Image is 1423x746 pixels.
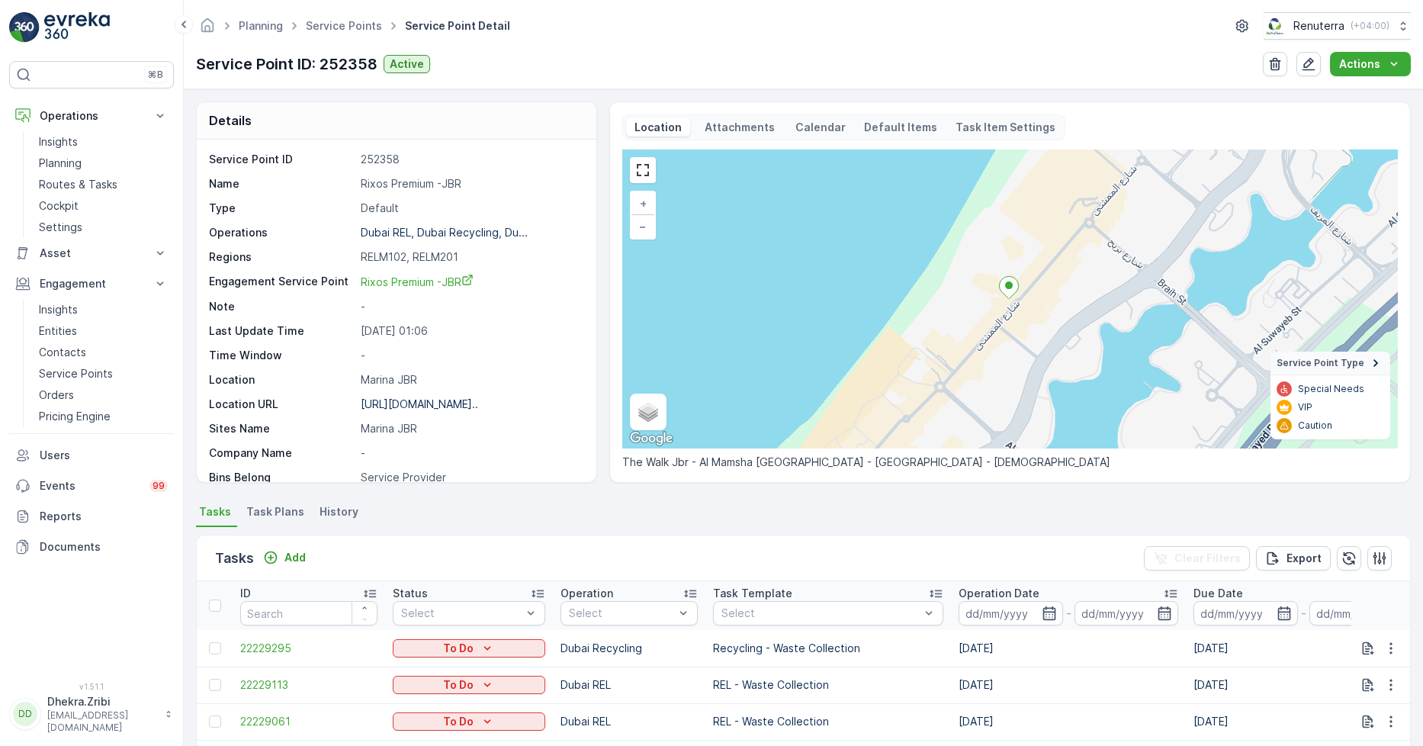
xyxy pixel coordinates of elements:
p: ⌘B [148,69,163,81]
span: Task Plans [246,504,304,519]
p: Renuterra [1293,18,1344,34]
a: Service Points [306,19,382,32]
a: Insights [33,299,174,320]
p: Pricing Engine [39,409,111,424]
a: Planning [239,19,283,32]
p: Bins Belong [209,470,355,485]
span: Tasks [199,504,231,519]
span: + [640,197,647,210]
a: Events99 [9,471,174,501]
p: [DATE] 01:06 [361,323,580,339]
a: Planning [33,153,174,174]
p: Clear Filters [1174,551,1241,566]
p: Default [361,201,580,216]
p: Contacts [39,345,86,360]
p: Dhekra.Zribi [47,694,157,709]
p: Service Point ID: 252358 [196,53,377,76]
p: Planning [39,156,82,171]
p: Time Window [209,348,355,363]
span: − [639,220,647,233]
a: Routes & Tasks [33,174,174,195]
p: Select [721,606,920,621]
button: Clear Filters [1144,546,1250,571]
a: 22229061 [240,714,377,729]
p: Engagement Service Point [209,274,355,290]
p: Last Update Time [209,323,355,339]
a: Zoom In [631,192,654,215]
span: v 1.51.1 [9,682,174,691]
img: logo_light-DOdMpM7g.png [44,12,110,43]
span: Service Point Detail [402,18,513,34]
summary: Service Point Type [1270,352,1390,375]
p: 99 [153,480,165,492]
a: Insights [33,131,174,153]
a: Zoom Out [631,215,654,238]
a: Cockpit [33,195,174,217]
a: Contacts [33,342,174,363]
p: Operations [209,225,355,240]
p: The Walk Jbr - Al Mamsha [GEOGRAPHIC_DATA] - [GEOGRAPHIC_DATA] - [DEMOGRAPHIC_DATA] [622,455,1398,470]
p: - [1301,604,1306,622]
p: Location URL [209,397,355,412]
p: To Do [443,714,474,729]
p: Documents [40,539,168,555]
span: History [320,504,358,519]
a: Homepage [199,23,216,36]
p: Due Date [1193,586,1243,601]
span: Rixos Premium -JBR [361,275,474,288]
p: Operation [561,586,613,601]
div: Toggle Row Selected [209,642,221,654]
p: - [361,445,580,461]
p: Dubai Recycling [561,641,698,656]
a: Open this area in Google Maps (opens a new window) [626,429,676,449]
img: logo [9,12,40,43]
p: Attachments [702,120,777,135]
p: Dubai REL [561,714,698,729]
button: Engagement [9,268,174,299]
p: Dubai REL [561,677,698,693]
p: Dubai REL, Dubai Recycling, Du... [361,226,528,239]
p: Default Items [864,120,937,135]
input: dd/mm/yyyy [1193,601,1298,625]
p: Marina JBR [361,372,580,387]
p: RELM102, RELM201 [361,249,580,265]
a: Pricing Engine [33,406,174,427]
p: 252358 [361,152,580,167]
img: Screenshot_2024-07-26_at_13.33.01.png [1264,18,1287,34]
p: Special Needs [1298,383,1364,395]
div: DD [13,702,37,726]
p: Insights [39,302,78,317]
p: Regions [209,249,355,265]
p: Marina JBR [361,421,580,436]
button: DDDhekra.Zribi[EMAIL_ADDRESS][DOMAIN_NAME] [9,694,174,734]
p: Recycling - Waste Collection [713,641,943,656]
button: To Do [393,639,545,658]
p: Orders [39,387,74,403]
p: - [1066,604,1071,622]
p: Name [209,176,355,191]
span: Service Point Type [1277,357,1364,369]
p: Calendar [795,120,846,135]
p: [URL][DOMAIN_NAME].. [361,397,478,410]
p: Task Template [713,586,792,601]
p: - [361,348,580,363]
button: Operations [9,101,174,131]
a: Entities [33,320,174,342]
input: dd/mm/yyyy [959,601,1063,625]
td: [DATE] [951,630,1186,667]
button: Export [1256,546,1331,571]
p: Sites Name [209,421,355,436]
p: Events [40,478,140,494]
p: Location [209,372,355,387]
p: Type [209,201,355,216]
a: 22229113 [240,677,377,693]
p: Service Provider [361,470,580,485]
p: Users [40,448,168,463]
div: Toggle Row Selected [209,679,221,691]
button: Renuterra(+04:00) [1264,12,1411,40]
input: dd/mm/yyyy [1309,601,1414,625]
button: Add [257,548,312,567]
p: Status [393,586,428,601]
a: Layers [631,395,665,429]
